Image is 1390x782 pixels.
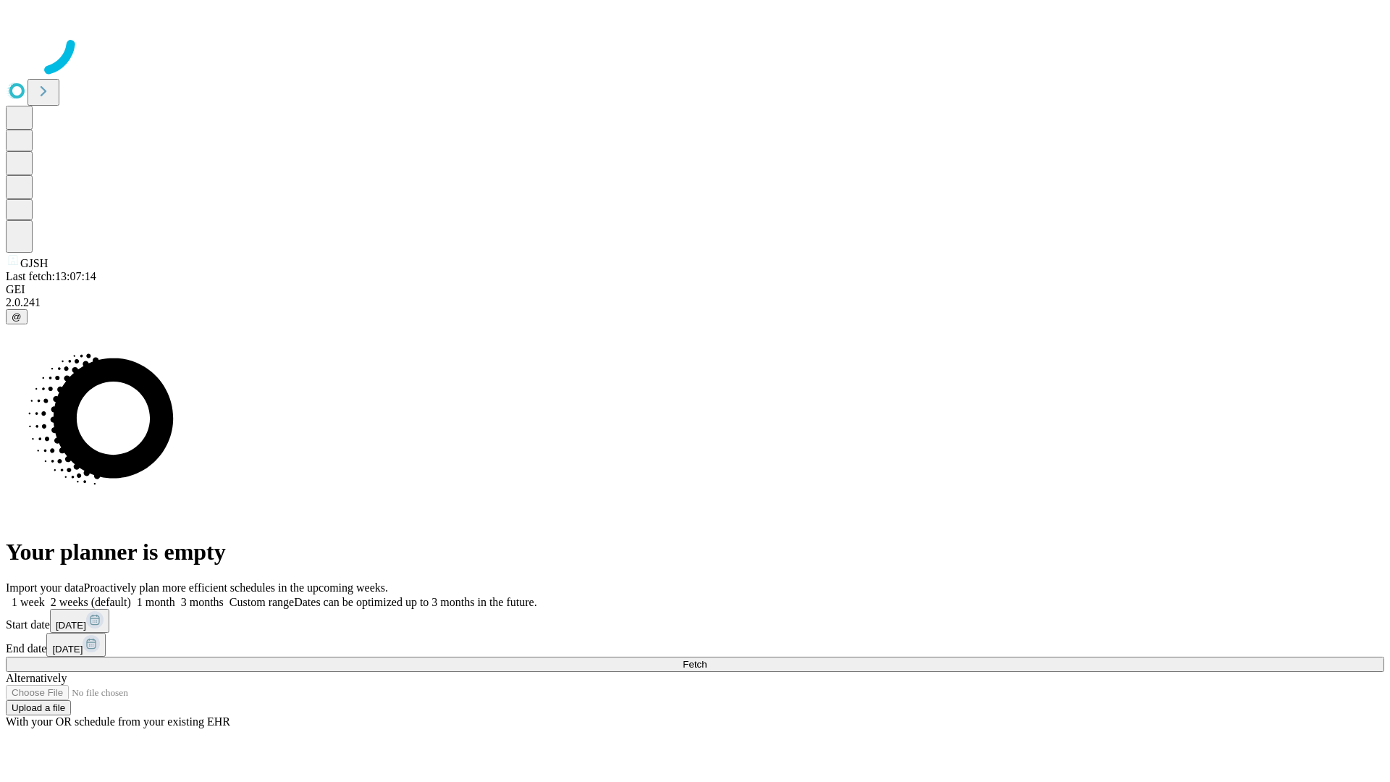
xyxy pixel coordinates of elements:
[6,539,1384,566] h1: Your planner is empty
[51,596,131,608] span: 2 weeks (default)
[56,620,86,631] span: [DATE]
[20,257,48,269] span: GJSH
[6,657,1384,672] button: Fetch
[6,672,67,684] span: Alternatively
[6,633,1384,657] div: End date
[52,644,83,655] span: [DATE]
[6,609,1384,633] div: Start date
[683,659,707,670] span: Fetch
[6,283,1384,296] div: GEI
[50,609,109,633] button: [DATE]
[294,596,536,608] span: Dates can be optimized up to 3 months in the future.
[229,596,294,608] span: Custom range
[46,633,106,657] button: [DATE]
[84,581,388,594] span: Proactively plan more efficient schedules in the upcoming weeks.
[6,296,1384,309] div: 2.0.241
[6,581,84,594] span: Import your data
[12,596,45,608] span: 1 week
[6,715,230,728] span: With your OR schedule from your existing EHR
[12,311,22,322] span: @
[181,596,224,608] span: 3 months
[6,309,28,324] button: @
[137,596,175,608] span: 1 month
[6,270,96,282] span: Last fetch: 13:07:14
[6,700,71,715] button: Upload a file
